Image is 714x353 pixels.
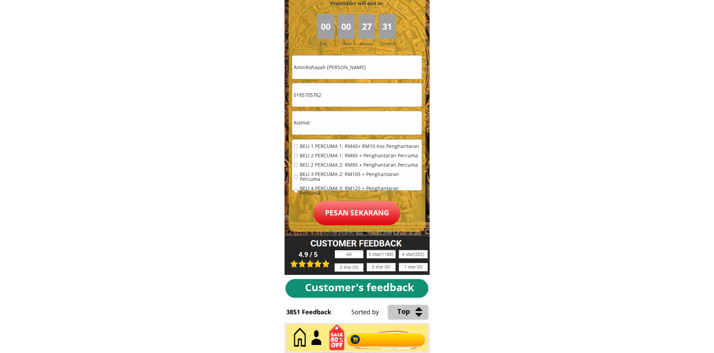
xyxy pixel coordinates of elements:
p: Pesan sekarang [314,201,400,225]
input: Nama [292,56,422,79]
div: Sorted by [352,307,514,317]
div: 3851 Feedback [287,307,341,317]
div: Customer's feedback [305,279,420,296]
div: Top [398,306,460,317]
span: BELI 2 PERCUMA 2: RM85 + Penghantaran Percuma [300,163,420,168]
h3: Minute [360,40,375,47]
span: BELI 2 PERCUMA 1: RM65 + Penghantaran Percuma [300,154,420,158]
input: Telefon [292,83,422,107]
span: BELI 3 PERCUMA 2: RM105 + Penghantaran Percuma [300,172,420,182]
input: Alamat [292,111,422,135]
h3: Day [319,40,337,47]
h3: Hour [342,40,356,47]
span: BELI 1 PERCUMA 1: RM45+ RM10 Kos Penghantaran [300,144,420,149]
span: BELI 4 PERCUMA 3: RM125 + Penghantaran Percuma [300,186,420,196]
h3: Second [381,40,398,47]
